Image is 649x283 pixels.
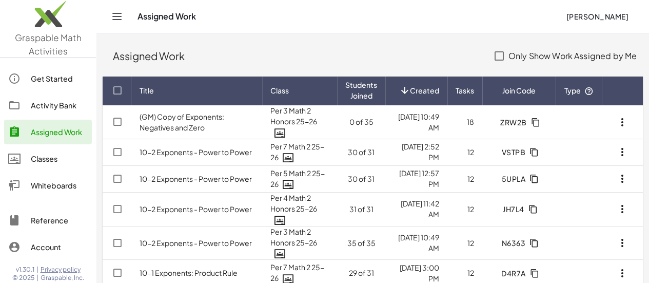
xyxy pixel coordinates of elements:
td: Per 3 Math 2 Honors 25-26 [262,105,337,139]
span: Type [564,86,594,95]
span: Title [140,85,154,96]
a: Reference [4,208,92,233]
span: N6363 [501,238,525,248]
td: Per 5 Math 2 25-26 [262,165,337,192]
span: | [36,266,38,274]
td: 12 [447,226,482,260]
a: Activity Bank [4,93,92,118]
button: [PERSON_NAME] [558,7,637,26]
td: [DATE] 10:49 AM [385,226,447,260]
td: Per 7 Math 2 25-26 [262,139,337,165]
span: | [36,274,38,282]
a: Get Started [4,66,92,91]
a: (GM) Copy of Exponents: Negatives and Zero [140,112,224,132]
label: Only Show Work Assigned by Me [508,44,637,68]
span: Created [410,85,439,96]
button: ZRW2B [492,113,546,131]
a: Assigned Work [4,120,92,144]
td: 0 of 35 [337,105,385,139]
span: [PERSON_NAME] [566,12,628,21]
a: 10-2 Exponents - Power to Power [140,204,252,214]
span: 5UPLA [501,174,525,183]
button: Toggle navigation [109,8,125,25]
span: JH7L4 [503,204,524,214]
span: VSTPB [501,147,525,157]
div: Assigned Work [113,49,484,63]
td: 12 [447,192,482,226]
td: 12 [447,165,482,192]
span: Join Code [502,85,536,96]
a: Privacy policy [41,266,84,274]
a: 10-2 Exponents - Power to Power [140,238,252,248]
div: Reference [31,214,88,227]
span: Graspable, Inc. [41,274,84,282]
div: Activity Bank [31,99,88,111]
td: 35 of 35 [337,226,385,260]
a: Classes [4,146,92,171]
button: 5UPLA [493,169,545,188]
button: VSTPB [493,143,545,161]
td: 30 of 31 [337,139,385,165]
span: ZRW2B [500,118,527,127]
td: Per 3 Math 2 Honors 25-26 [262,226,337,260]
span: Graspable Math Activities [15,32,82,56]
span: © 2025 [12,274,34,282]
td: [DATE] 2:52 PM [385,139,447,165]
button: JH7L4 [495,200,544,218]
a: Whiteboards [4,173,92,198]
td: 30 of 31 [337,165,385,192]
a: Account [4,235,92,259]
td: 31 of 31 [337,192,385,226]
td: [DATE] 10:49 AM [385,105,447,139]
button: N6363 [493,234,545,252]
a: 10-2 Exponents - Power to Power [140,147,252,157]
span: v1.30.1 [16,266,34,274]
td: [DATE] 12:57 PM [385,165,447,192]
div: Whiteboards [31,179,88,192]
span: Students Joined [345,80,377,101]
button: D4R7A [493,264,545,282]
span: D4R7A [501,269,526,278]
td: Per 4 Math 2 Honors 25-26 [262,192,337,226]
div: Account [31,241,88,253]
span: Class [270,85,289,96]
div: Assigned Work [31,126,88,138]
div: Get Started [31,72,88,85]
div: Classes [31,153,88,165]
td: [DATE] 11:42 AM [385,192,447,226]
td: 18 [447,105,482,139]
span: Tasks [456,85,474,96]
td: 12 [447,139,482,165]
a: 10-1 Exponents: Product Rule [140,268,238,277]
a: 10-2 Exponents - Power to Power [140,174,252,183]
